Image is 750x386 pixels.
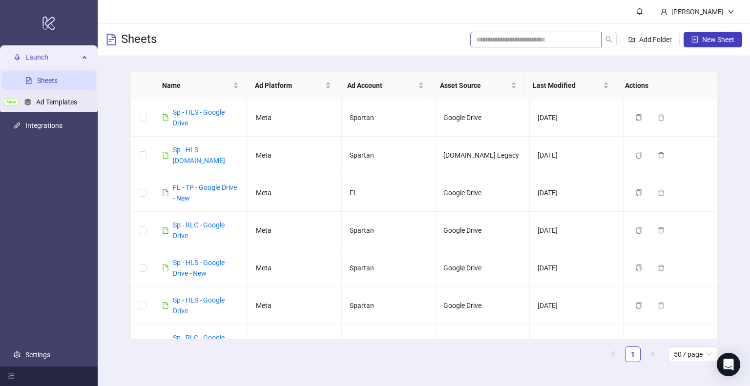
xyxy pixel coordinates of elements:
[635,189,642,196] span: copy
[37,77,58,84] a: Sheets
[432,72,525,99] th: Asset Source
[121,32,157,47] h3: Sheets
[342,249,436,287] td: Spartan
[667,6,728,17] div: [PERSON_NAME]
[342,99,436,137] td: Spartan
[635,227,642,234] span: copy
[339,72,432,99] th: Ad Account
[154,72,247,99] th: Name
[658,264,665,271] span: delete
[728,8,734,15] span: down
[173,334,225,352] a: Sp - RLC - Google Drive - New
[248,99,342,137] td: Meta
[248,249,342,287] td: Meta
[661,8,667,15] span: user
[658,227,665,234] span: delete
[248,325,342,362] td: Meta
[436,137,529,174] td: [DOMAIN_NAME] Legacy
[530,99,624,137] td: [DATE]
[162,80,231,91] span: Name
[658,189,665,196] span: delete
[248,174,342,212] td: Meta
[530,212,624,249] td: [DATE]
[525,72,618,99] th: Last Modified
[649,351,655,357] span: right
[605,346,621,362] button: left
[248,212,342,249] td: Meta
[635,264,642,271] span: copy
[14,54,21,61] span: rocket
[530,325,624,362] td: [DATE]
[702,36,734,43] span: New Sheet
[530,137,624,174] td: [DATE]
[173,146,225,164] a: Sp - HLS - [DOMAIN_NAME]
[173,259,225,277] a: Sp - HLS - Google Drive - New
[173,221,225,240] a: Sp - RLC - Google Drive
[668,346,717,362] div: Page Size
[639,36,672,43] span: Add Folder
[436,287,529,325] td: Google Drive
[635,152,642,159] span: copy
[605,36,612,43] span: search
[645,346,660,362] button: right
[605,346,621,362] li: Previous Page
[173,296,225,315] a: Sp - HLS - Google Drive
[440,80,509,91] span: Asset Source
[530,287,624,325] td: [DATE]
[342,137,436,174] td: Spartan
[658,114,665,121] span: delete
[36,98,77,106] a: Ad Templates
[162,227,169,234] span: file
[162,189,169,196] span: file
[248,137,342,174] td: Meta
[691,36,698,43] span: plus-square
[658,152,665,159] span: delete
[173,183,237,202] a: FL - TP - Google Drive - New
[25,47,79,67] span: Launch
[636,8,643,15] span: bell
[342,325,436,362] td: Spartan
[247,72,340,99] th: Ad Platform
[162,264,169,271] span: file
[635,302,642,309] span: copy
[684,32,742,47] button: New Sheet
[610,351,616,357] span: left
[255,80,324,91] span: Ad Platform
[342,174,436,212] td: FL
[8,373,15,380] span: menu-fold
[717,353,740,376] div: Open Intercom Messenger
[162,302,169,309] span: file
[625,346,641,362] li: 1
[635,114,642,121] span: copy
[530,174,624,212] td: [DATE]
[645,346,660,362] li: Next Page
[658,302,665,309] span: delete
[530,249,624,287] td: [DATE]
[533,80,602,91] span: Last Modified
[617,72,710,99] th: Actions
[625,347,640,362] a: 1
[436,212,529,249] td: Google Drive
[347,80,416,91] span: Ad Account
[621,32,680,47] button: Add Folder
[342,212,436,249] td: Spartan
[674,347,711,362] span: 50 / page
[342,287,436,325] td: Spartan
[162,114,169,121] span: file
[25,351,50,359] a: Settings
[173,108,225,127] a: Sp - HLS - Google Drive
[248,287,342,325] td: Meta
[162,152,169,159] span: file
[436,174,529,212] td: Google Drive
[436,325,529,362] td: Google Drive
[436,249,529,287] td: Google Drive
[436,99,529,137] td: Google Drive
[25,122,62,129] a: Integrations
[105,34,117,45] span: file-text
[628,36,635,43] span: folder-add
